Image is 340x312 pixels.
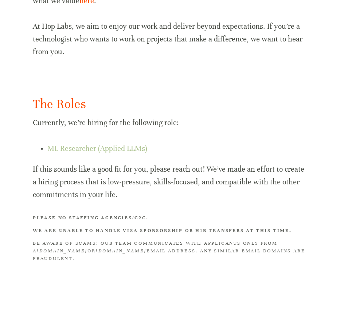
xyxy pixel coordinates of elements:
[33,215,149,221] strong: Please no staffing agencies/C2C.
[47,144,147,153] a: ML Researcher (Applied LLMs)
[37,248,87,254] em: [DOMAIN_NAME]
[33,228,292,233] strong: We are unable to handle visa sponsorship or H1B transfers at this time.
[96,248,146,254] em: [DOMAIN_NAME]
[33,96,307,113] h2: The Roles
[33,163,307,201] p: If this sounds like a good fit for you, please reach out! We’ve made an effort to create a hiring...
[33,116,307,129] p: Currently, we’re hiring for the following role:
[33,240,307,263] h3: BE AWARE OF SCAMS: Our team communicates with applicants only from a or email address. Any simila...
[33,20,307,59] p: At Hop Labs, we aim to enjoy our work and deliver beyond expectations. If you’re a technologist w...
